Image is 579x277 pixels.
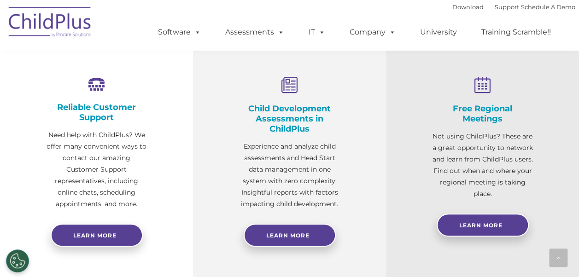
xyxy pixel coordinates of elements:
[239,141,340,210] p: Experience and analyze child assessments and Head Start data management in one system with zero c...
[4,0,96,46] img: ChildPlus by Procare Solutions
[6,249,29,272] button: Cookies Settings
[149,23,210,41] a: Software
[437,214,529,237] a: Learn More
[432,131,533,200] p: Not using ChildPlus? These are a great opportunity to network and learn from ChildPlus users. Fin...
[459,222,503,229] span: Learn More
[244,224,336,247] a: Learn More
[432,104,533,124] h4: Free Regional Meetings
[128,61,156,68] span: Last name
[46,102,147,122] h4: Reliable Customer Support
[411,23,466,41] a: University
[46,129,147,210] p: Need help with ChildPlus? We offer many convenient ways to contact our amazing Customer Support r...
[299,23,334,41] a: IT
[495,3,519,11] a: Support
[340,23,405,41] a: Company
[452,3,575,11] font: |
[472,23,560,41] a: Training Scramble!!
[239,104,340,134] h4: Child Development Assessments in ChildPlus
[73,232,117,239] span: Learn more
[452,3,484,11] a: Download
[216,23,293,41] a: Assessments
[128,98,167,105] span: Phone number
[51,224,143,247] a: Learn more
[266,232,310,239] span: Learn More
[521,3,575,11] a: Schedule A Demo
